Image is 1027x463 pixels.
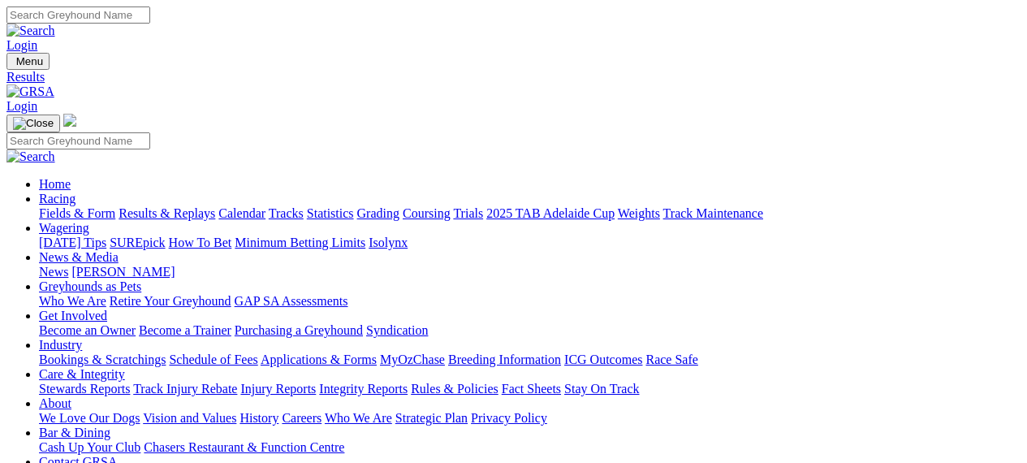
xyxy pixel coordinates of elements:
img: Search [6,24,55,38]
a: Weights [618,206,660,220]
a: Track Injury Rebate [133,382,237,396]
a: Retire Your Greyhound [110,294,231,308]
div: News & Media [39,265,1021,279]
a: Tracks [269,206,304,220]
a: Login [6,38,37,52]
a: Calendar [218,206,265,220]
a: Purchasing a Greyhound [235,323,363,337]
a: Results [6,70,1021,84]
a: Bookings & Scratchings [39,353,166,366]
div: Industry [39,353,1021,367]
a: Minimum Betting Limits [235,236,365,249]
a: Track Maintenance [663,206,763,220]
a: How To Bet [169,236,232,249]
a: Integrity Reports [319,382,408,396]
a: MyOzChase [380,353,445,366]
button: Toggle navigation [6,53,50,70]
a: Injury Reports [240,382,316,396]
a: We Love Our Dogs [39,411,140,425]
a: Privacy Policy [471,411,547,425]
a: Fields & Form [39,206,115,220]
a: GAP SA Assessments [235,294,348,308]
a: Results & Replays [119,206,215,220]
div: Racing [39,206,1021,221]
a: Become an Owner [39,323,136,337]
div: Care & Integrity [39,382,1021,396]
a: Rules & Policies [411,382,498,396]
a: Trials [453,206,483,220]
a: Wagering [39,221,89,235]
a: Racing [39,192,76,206]
a: Isolynx [369,236,408,249]
div: About [39,411,1021,426]
a: History [239,411,278,425]
a: Cash Up Your Club [39,440,140,454]
a: Vision and Values [143,411,236,425]
a: Who We Are [39,294,106,308]
a: Become a Trainer [139,323,231,337]
a: Greyhounds as Pets [39,279,141,293]
a: News & Media [39,250,119,264]
a: Stay On Track [564,382,639,396]
div: Get Involved [39,323,1021,338]
a: Who We Are [325,411,392,425]
a: Home [39,177,71,191]
a: Chasers Restaurant & Function Centre [144,440,344,454]
img: GRSA [6,84,54,99]
a: Strategic Plan [395,411,468,425]
a: ICG Outcomes [564,353,642,366]
a: Fact Sheets [502,382,561,396]
img: Search [6,149,55,164]
a: SUREpick [110,236,165,249]
img: Close [13,117,54,130]
a: Syndication [366,323,428,337]
a: Industry [39,338,82,352]
a: Bar & Dining [39,426,110,439]
a: Login [6,99,37,113]
input: Search [6,6,150,24]
span: Menu [16,55,43,67]
a: Schedule of Fees [169,353,257,366]
a: Breeding Information [448,353,561,366]
a: Race Safe [645,353,697,366]
div: Bar & Dining [39,440,1021,455]
a: Careers [282,411,321,425]
a: Applications & Forms [261,353,377,366]
a: Get Involved [39,309,107,322]
img: logo-grsa-white.png [63,114,76,127]
a: Coursing [403,206,451,220]
div: Wagering [39,236,1021,250]
input: Search [6,132,150,149]
a: [DATE] Tips [39,236,106,249]
a: Statistics [307,206,354,220]
a: Grading [357,206,399,220]
a: [PERSON_NAME] [71,265,175,279]
button: Toggle navigation [6,115,60,132]
div: Greyhounds as Pets [39,294,1021,309]
a: News [39,265,68,279]
a: Stewards Reports [39,382,130,396]
a: About [39,396,71,410]
a: Care & Integrity [39,367,125,381]
a: 2025 TAB Adelaide Cup [486,206,615,220]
